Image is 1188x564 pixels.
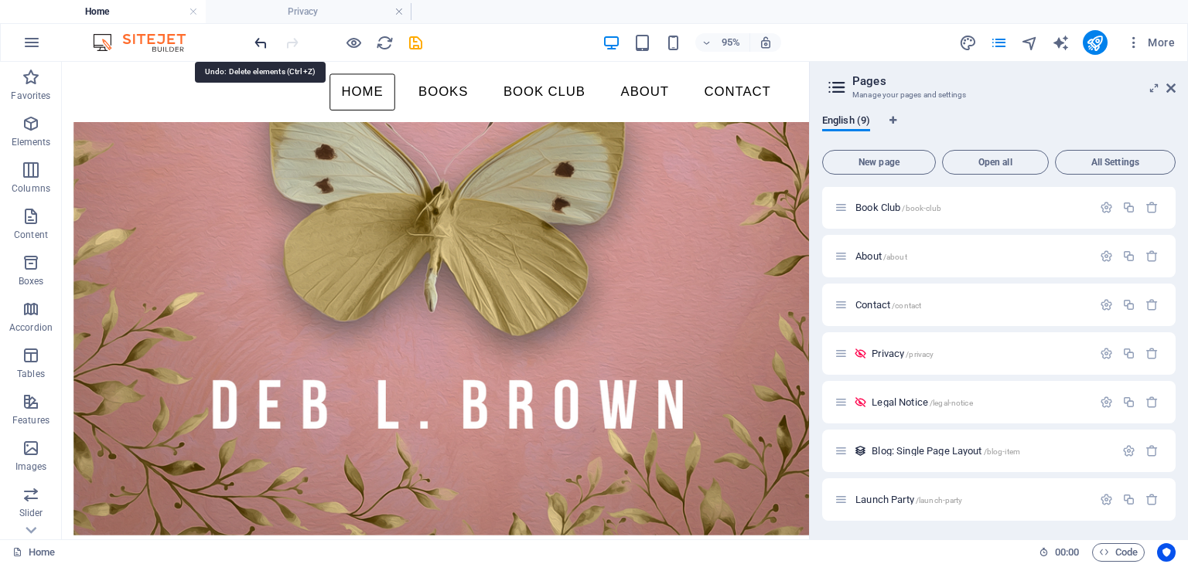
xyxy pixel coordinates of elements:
span: /blog-item [984,447,1020,456]
button: pages [990,33,1009,52]
div: Blog: Single Page Layout/blog-item [867,446,1115,456]
span: : [1066,546,1068,558]
button: reload [375,33,394,52]
div: Settings [1100,298,1113,311]
i: AI Writer [1052,34,1070,52]
h3: Manage your pages and settings [852,88,1145,102]
div: Settings [1100,493,1113,506]
button: More [1120,30,1181,55]
span: Contact [855,299,921,311]
button: publish [1083,30,1108,55]
span: About [855,250,907,262]
div: Settings [1100,201,1113,214]
span: Open all [949,158,1042,167]
p: Tables [17,368,45,380]
button: design [959,33,978,52]
i: On resize automatically adjust zoom level to fit chosen device. [759,36,773,49]
span: /legal-notice [930,399,973,407]
p: Accordion [9,321,53,334]
div: Remove [1145,396,1159,409]
span: More [1126,35,1175,50]
img: Editor Logo [89,33,205,52]
div: Contact/contact [851,300,1092,310]
h2: Pages [852,74,1176,88]
button: Click here to leave preview mode and continue editing [344,33,363,52]
a: Click to cancel selection. Double-click to open Pages [12,543,55,562]
i: Navigator [1021,34,1039,52]
button: Open all [942,150,1049,175]
span: Launch Party [855,494,962,505]
i: Save (Ctrl+S) [407,34,425,52]
button: All Settings [1055,150,1176,175]
button: Usercentrics [1157,543,1176,562]
button: Code [1092,543,1145,562]
span: /launch-party [916,496,963,505]
div: Remove [1145,444,1159,457]
button: 95% [695,33,750,52]
div: Remove [1145,347,1159,360]
span: Code [1099,543,1138,562]
button: navigator [1021,33,1039,52]
div: Language Tabs [822,114,1176,144]
h6: Session time [1039,543,1080,562]
span: Blog: Single Page Layout [872,445,1020,457]
p: Content [14,229,48,241]
span: Legal Notice [872,396,972,408]
div: Duplicate [1122,250,1135,263]
span: 00 00 [1055,543,1079,562]
i: Reload page [376,34,394,52]
div: Duplicate [1122,493,1135,506]
h4: Privacy [206,3,411,20]
p: Favorites [11,90,50,102]
button: undo [251,33,270,52]
div: Launch Party/launch-party [851,494,1092,505]
p: Boxes [19,275,44,287]
span: /about [883,253,907,261]
span: /privacy [906,350,934,358]
span: English (9) [822,111,870,133]
span: All Settings [1062,158,1169,167]
i: Design (Ctrl+Alt+Y) [959,34,977,52]
div: Remove [1145,493,1159,506]
button: text_generator [1052,33,1070,52]
div: Duplicate [1122,396,1135,409]
span: /contact [892,301,921,310]
div: Settings [1100,396,1113,409]
div: Settings [1122,444,1135,457]
p: Columns [12,182,50,195]
div: Book Club/book-club [851,202,1092,212]
p: Features [12,414,49,426]
span: Privacy [872,348,934,359]
div: Remove [1145,298,1159,311]
p: Elements [12,136,51,148]
button: New page [822,150,936,175]
button: save [406,33,425,52]
div: Settings [1100,250,1113,263]
span: Book Club [855,202,941,213]
div: Remove [1145,201,1159,214]
h6: 95% [719,33,743,52]
i: Pages (Ctrl+Alt+S) [990,34,1008,52]
div: About/about [851,251,1092,261]
span: New page [829,158,929,167]
div: Duplicate [1122,298,1135,311]
p: Images [15,460,47,473]
p: Slider [19,507,43,519]
span: /book-club [902,204,940,212]
div: Remove [1145,250,1159,263]
div: Privacy/privacy [867,348,1092,358]
div: Duplicate [1122,201,1135,214]
div: Legal Notice/legal-notice [867,397,1092,407]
